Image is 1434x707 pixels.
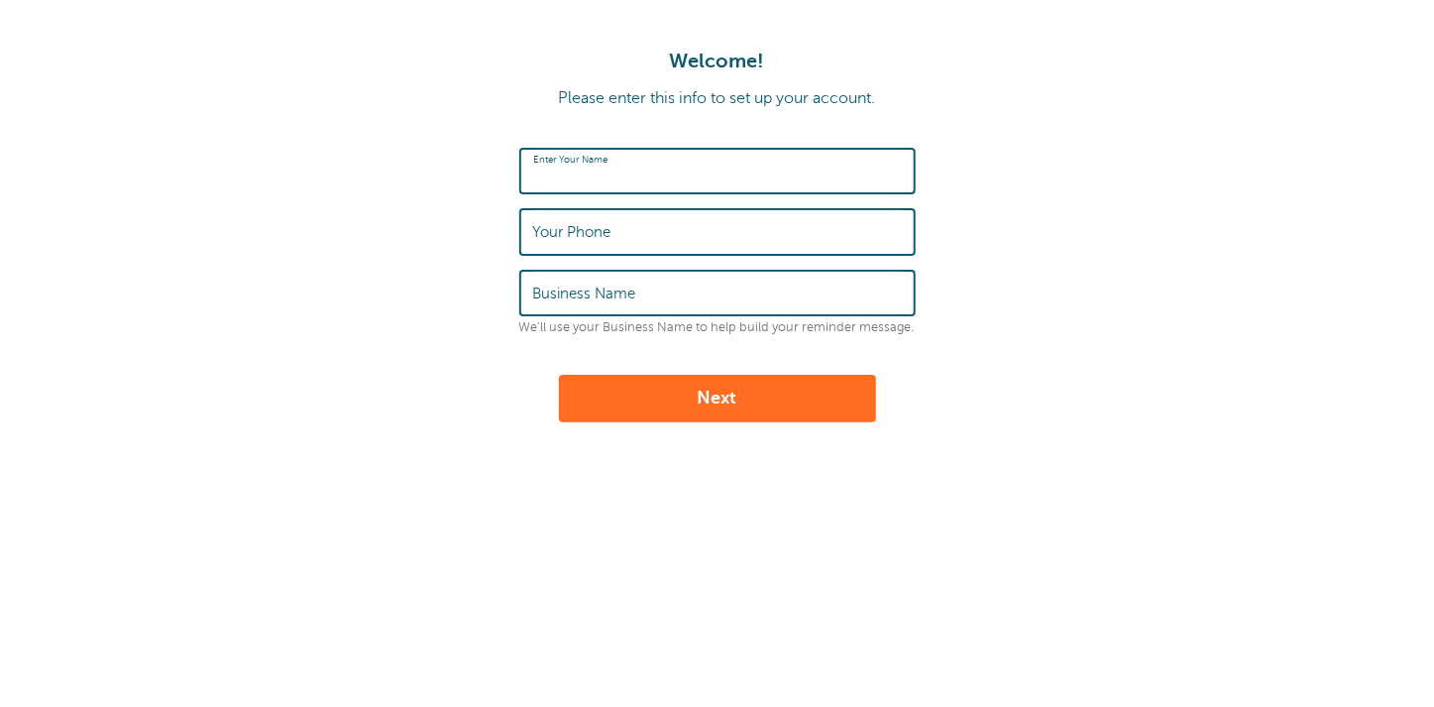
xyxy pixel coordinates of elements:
[533,154,607,166] label: Enter Your Name
[519,320,916,335] p: We'll use your Business Name to help build your reminder message.
[20,50,1414,73] h1: Welcome!
[533,285,636,302] label: Business Name
[559,375,876,422] button: Next
[533,223,611,241] label: Your Phone
[20,89,1414,108] p: Please enter this info to set up your account.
